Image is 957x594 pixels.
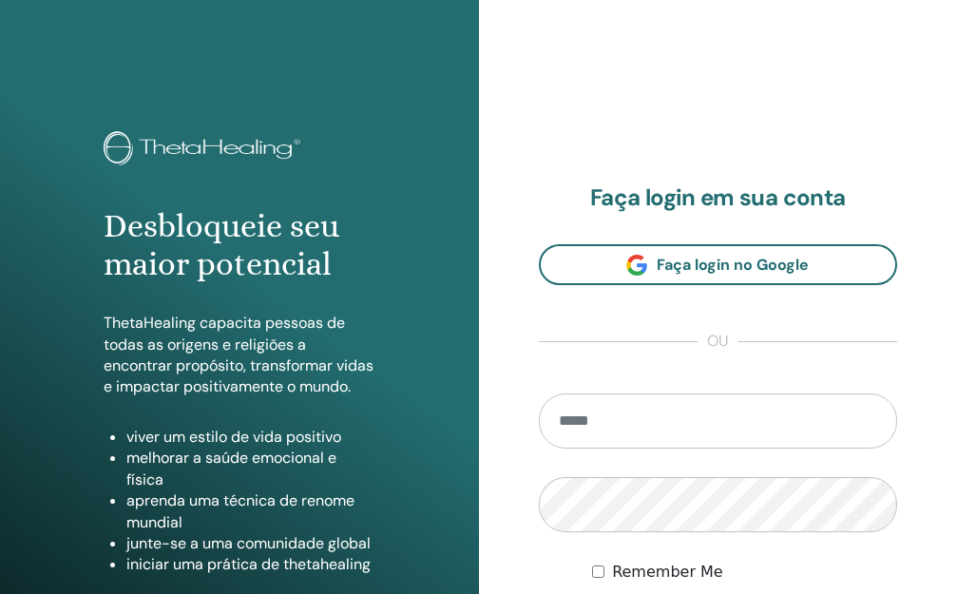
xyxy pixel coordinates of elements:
[104,207,375,285] h1: Desbloqueie seu maior potencial
[126,448,375,490] li: melhorar a saúde emocional e física
[539,244,898,285] a: Faça login no Google
[698,331,737,354] span: ou
[539,184,898,212] h2: Faça login em sua conta
[104,313,375,398] p: ThetaHealing capacita pessoas de todas as origens e religiões a encontrar propósito, transformar ...
[126,490,375,533] li: aprenda uma técnica de renome mundial
[126,533,375,554] li: junte-se a uma comunidade global
[126,554,375,575] li: iniciar uma prática de thetahealing
[592,561,897,584] div: Keep me authenticated indefinitely or until I manually logout
[612,561,723,584] label: Remember Me
[126,427,375,448] li: viver um estilo de vida positivo
[657,255,809,275] span: Faça login no Google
